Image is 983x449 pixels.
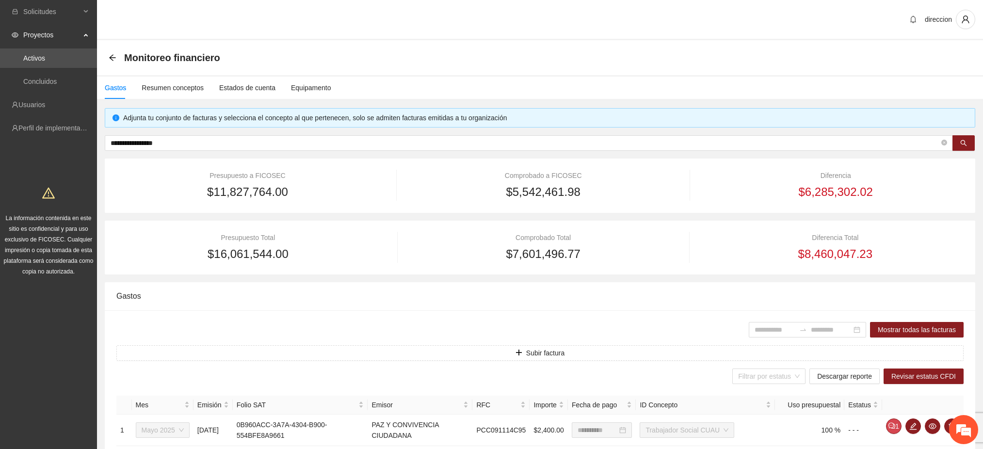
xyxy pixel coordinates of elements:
[775,396,845,415] th: Uso presupuestal
[368,396,472,415] th: Emisor
[506,183,580,201] span: $5,542,461.98
[116,345,964,361] button: plusSubir factura
[878,324,956,335] span: Mostrar todas las facturas
[640,400,763,410] span: ID Concepto
[884,369,964,384] button: Revisar estatus CFDI
[956,15,975,24] span: user
[23,78,57,85] a: Concluidos
[116,170,379,181] div: Presupuesto a FICOSEC
[197,400,222,410] span: Emisión
[905,418,921,434] button: edit
[905,12,921,27] button: bell
[23,25,81,45] span: Proyectos
[516,349,522,357] span: plus
[42,187,55,199] span: warning
[906,422,920,430] span: edit
[113,114,119,121] span: info-circle
[707,232,964,243] div: Diferencia Total
[12,8,18,15] span: inbox
[944,418,960,434] button: delete
[925,418,940,434] button: eye
[116,232,380,243] div: Presupuesto Total
[142,82,204,93] div: Resumen conceptos
[23,2,81,21] span: Solicitudes
[105,82,126,93] div: Gastos
[193,415,233,446] td: [DATE]
[533,400,556,410] span: Importe
[123,112,967,123] div: Adjunta tu conjunto de facturas y selecciona el concepto al que pertenecen, solo se admiten factu...
[844,415,882,446] td: - - -
[925,422,940,430] span: eye
[291,82,331,93] div: Equipamento
[941,139,947,148] span: close-circle
[817,371,872,382] span: Descargar reporte
[132,396,193,415] th: Mes
[530,415,567,446] td: $2,400.00
[886,418,902,434] button: comment1
[891,371,956,382] span: Revisar estatus CFDI
[798,245,872,263] span: $8,460,047.23
[23,54,45,62] a: Activos
[142,423,184,437] span: Mayo 2025
[645,423,728,437] span: Trabajador Social CUAU
[506,245,580,263] span: $7,601,496.77
[116,415,132,446] td: 1
[219,82,275,93] div: Estados de cuenta
[124,50,220,65] span: Monitoreo financiero
[207,183,288,201] span: $11,827,764.00
[136,400,182,410] span: Mes
[799,326,807,334] span: to
[415,232,671,243] div: Comprobado Total
[572,400,625,410] span: Fecha de pago
[799,326,807,334] span: swap-right
[233,415,368,446] td: 0B960ACC-3A7A-4304-B900-554BFE8A9661
[193,396,233,415] th: Emisión
[960,140,967,147] span: search
[472,415,530,446] td: PCC091114C95
[798,183,872,201] span: $6,285,302.02
[906,16,920,23] span: bell
[956,10,975,29] button: user
[844,396,882,415] th: Estatus
[945,422,959,430] span: delete
[708,170,964,181] div: Diferencia
[233,396,368,415] th: Folio SAT
[952,135,975,151] button: search
[476,400,518,410] span: RFC
[109,54,116,62] div: Back
[941,140,947,145] span: close-circle
[208,245,289,263] span: $16,061,544.00
[925,16,952,23] span: direccion
[12,32,18,38] span: eye
[775,415,845,446] td: 100 %
[530,396,567,415] th: Importe
[368,415,472,446] td: PAZ Y CONVIVENCIA CIUDADANA
[870,322,964,337] button: Mostrar todas las facturas
[568,396,636,415] th: Fecha de pago
[109,54,116,62] span: arrow-left
[888,422,895,430] span: comment
[18,124,94,132] a: Perfil de implementadora
[18,101,45,109] a: Usuarios
[636,396,774,415] th: ID Concepto
[809,369,880,384] button: Descargar reporte
[414,170,673,181] div: Comprobado a FICOSEC
[848,400,871,410] span: Estatus
[371,400,461,410] span: Emisor
[472,396,530,415] th: RFC
[237,400,357,410] span: Folio SAT
[116,282,964,310] div: Gastos
[4,215,94,275] span: La información contenida en este sitio es confidencial y para uso exclusivo de FICOSEC. Cualquier...
[526,348,564,358] span: Subir factura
